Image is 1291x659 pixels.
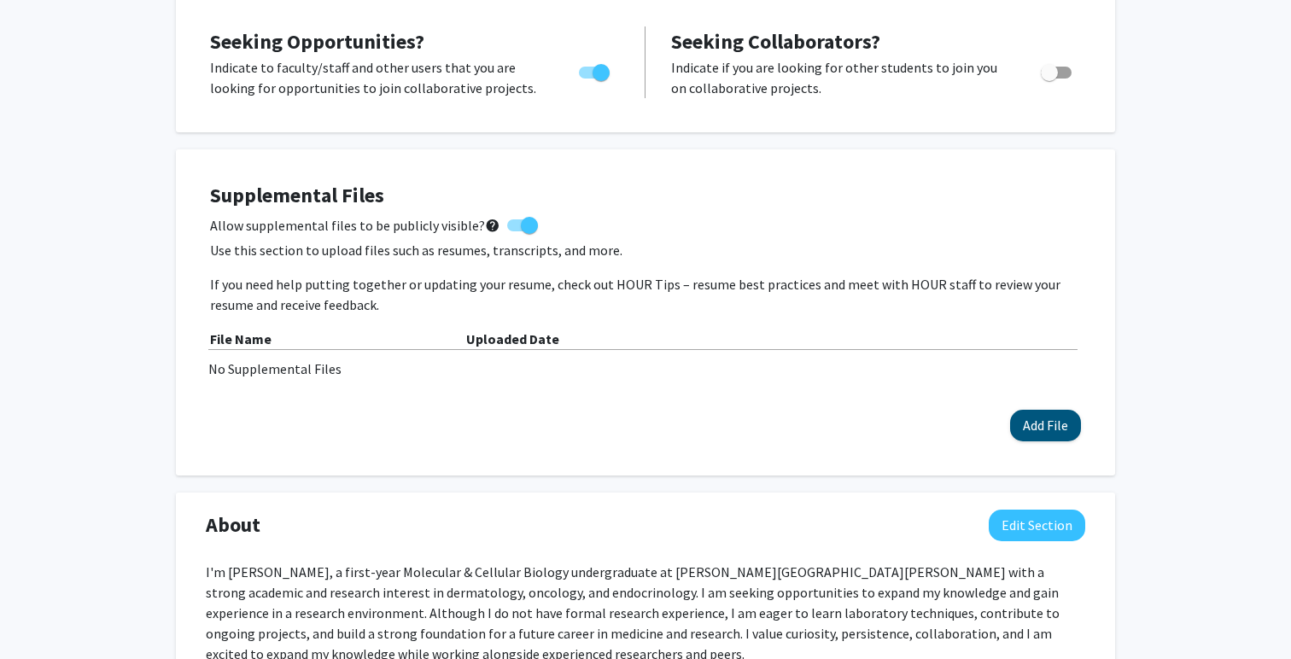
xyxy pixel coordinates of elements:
[210,274,1081,315] p: If you need help putting together or updating your resume, check out HOUR Tips – resume best prac...
[210,184,1081,208] h4: Supplemental Files
[210,57,546,98] p: Indicate to faculty/staff and other users that you are looking for opportunities to join collabor...
[671,57,1008,98] p: Indicate if you are looking for other students to join you on collaborative projects.
[206,510,260,540] span: About
[989,510,1085,541] button: Edit About
[1010,410,1081,441] button: Add File
[210,215,500,236] span: Allow supplemental files to be publicly visible?
[208,359,1083,379] div: No Supplemental Files
[210,28,424,55] span: Seeking Opportunities?
[13,582,73,646] iframe: Chat
[572,57,619,83] div: Toggle
[671,28,880,55] span: Seeking Collaborators?
[210,330,272,347] b: File Name
[485,215,500,236] mat-icon: help
[210,240,1081,260] p: Use this section to upload files such as resumes, transcripts, and more.
[1034,57,1081,83] div: Toggle
[466,330,559,347] b: Uploaded Date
